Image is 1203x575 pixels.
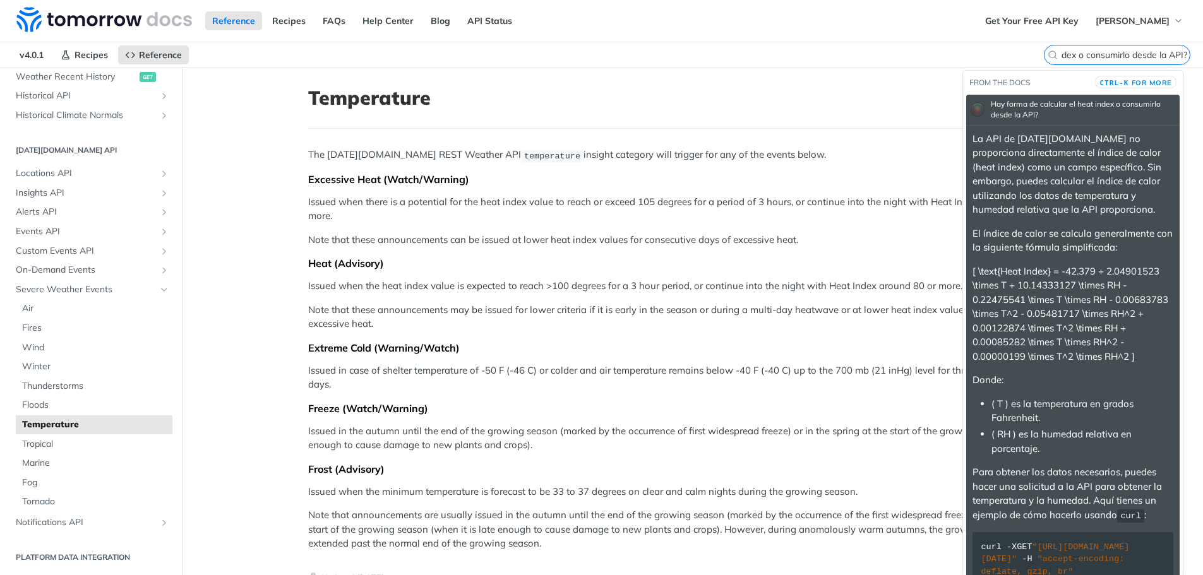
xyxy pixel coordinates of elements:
[308,341,1077,354] div: Extreme Cold (Warning/Watch)
[205,11,262,30] a: Reference
[308,148,1077,162] p: The [DATE][DOMAIN_NAME] REST Weather API insight category will trigger for any of the events below.
[308,508,1077,551] p: Note that announcements are usually issued in the autumn until the end of the growing season (mar...
[991,427,1173,456] li: ( RH ) es la humedad relativa en porcentaje.
[22,418,169,431] span: Temperature
[22,322,169,335] span: Fires
[973,373,1173,388] p: Donde:
[22,457,169,470] span: Marine
[159,91,169,101] button: Show subpages for Historical API
[159,169,169,179] button: Show subpages for Locations API
[16,167,156,180] span: Locations API
[22,399,169,412] span: Floods
[16,90,156,102] span: Historical API
[308,86,1077,109] h1: Temperature
[1132,78,1172,87] span: for more
[460,11,519,30] a: API Status
[16,396,172,415] a: Floods
[1007,542,1017,552] span: -X
[22,495,169,508] span: Tornado
[9,203,172,222] a: Alerts APIShow subpages for Alerts API
[308,173,1077,186] div: Excessive Heat (Watch/Warning)
[16,71,136,83] span: Weather Recent History
[16,299,172,318] a: Air
[356,11,421,30] a: Help Center
[308,424,1077,453] p: Issued in the autumn until the end of the growing season (marked by the occurrence of first wides...
[1048,50,1058,60] svg: Search
[16,435,172,454] a: Tropical
[9,145,172,156] h2: [DATE][DOMAIN_NAME] API
[973,227,1173,255] p: El índice de calor se calcula generalmente con la siguiente fórmula simplificada:
[22,477,169,489] span: Fog
[16,225,156,238] span: Events API
[308,402,1077,415] div: Freeze (Watch/Warning)
[159,246,169,256] button: Show subpages for Custom Events API
[16,319,172,338] a: Fires
[159,188,169,198] button: Show subpages for Insights API
[9,184,172,203] a: Insights APIShow subpages for Insights API
[524,151,580,160] span: temperature
[308,364,1077,392] p: Issued in case of shelter temperature of -50 F (-46 C) or colder and air temperature remains belo...
[308,233,1077,247] p: Note that these announcements can be issued at lower heat index values for consecutive days of ex...
[9,222,172,241] a: Events APIShow subpages for Events API
[9,280,172,299] a: Severe Weather EventsHide subpages for Severe Weather Events
[13,45,51,64] span: v4.0.1
[973,264,1173,364] p: [ \text{Heat Index} = -42.379 + 2.04901523 \times T + 10.14333127 \times RH - 0.22475541 \times T...
[118,45,189,64] a: Reference
[16,492,172,511] a: Tornado
[16,206,156,218] span: Alerts API
[16,415,172,434] a: Temperature
[308,303,1077,331] p: Note that these announcements may be issued for lower criteria if it is early in the season or du...
[265,11,313,30] a: Recipes
[16,454,172,473] a: Marine
[308,463,1077,475] div: Frost (Advisory)
[159,265,169,275] button: Show subpages for On-Demand Events
[9,242,172,261] a: Custom Events APIShow subpages for Custom Events API
[988,96,1175,124] div: Hay forma de calcular el heat index o consumirlo desde la API?
[16,264,156,276] span: On-Demand Events
[22,380,169,393] span: Thunderstorms
[1089,11,1190,30] button: [PERSON_NAME]
[9,106,172,125] a: Historical Climate NormalsShow subpages for Historical Climate Normals
[16,109,156,122] span: Historical Climate Normals
[139,49,182,61] span: Reference
[16,377,172,396] a: Thunderstorms
[9,513,172,532] a: Notifications APIShow subpages for Notifications API
[159,285,169,295] button: Hide subpages for Severe Weather Events
[75,49,108,61] span: Recipes
[978,11,1086,30] a: Get Your Free API Key
[9,164,172,183] a: Locations APIShow subpages for Locations API
[54,45,115,64] a: Recipes
[308,257,1077,270] div: Heat (Advisory)
[9,261,172,280] a: On-Demand EventsShow subpages for On-Demand Events
[308,195,1077,223] p: Issued when there is a potential for the heat index value to reach or exceed 105 degrees for a pe...
[16,187,156,199] span: Insights API
[9,68,172,86] a: Weather Recent Historyget
[316,11,352,30] a: FAQs
[16,245,156,258] span: Custom Events API
[159,227,169,237] button: Show subpages for Events API
[159,518,169,528] button: Show subpages for Notifications API
[9,552,172,563] h2: Platform DATA integration
[16,516,156,529] span: Notifications API
[159,207,169,217] button: Show subpages for Alerts API
[22,341,169,354] span: Wind
[1096,15,1170,27] span: [PERSON_NAME]
[1095,76,1176,88] button: CTRL-Kfor more
[981,542,1002,552] span: curl
[9,86,172,105] a: Historical APIShow subpages for Historical API
[981,542,1130,564] span: "[URL][DOMAIN_NAME][DATE]"
[16,473,172,492] a: Fog
[308,279,1077,293] p: Issued when the heat index value is expected to reach >100 degrees for a 3 hour period, or contin...
[973,465,1173,523] p: Para obtener los datos necesarios, puedes hacer una solicitud a la API para obtener la temperatur...
[969,78,1030,87] span: From the docs
[1022,554,1032,564] span: -H
[22,438,169,451] span: Tropical
[16,283,156,296] span: Severe Weather Events
[1061,49,1190,61] input: Search
[308,485,1077,499] p: Issued when the minimum temperature is forecast to be 33 to 37 degrees on clear and calm nights d...
[424,11,457,30] a: Blog
[16,7,192,32] img: Tomorrow.io Weather API Docs
[159,110,169,121] button: Show subpages for Historical Climate Normals
[22,302,169,315] span: Air
[991,397,1173,425] li: ( T ) es la temperatura en grados Fahrenheit.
